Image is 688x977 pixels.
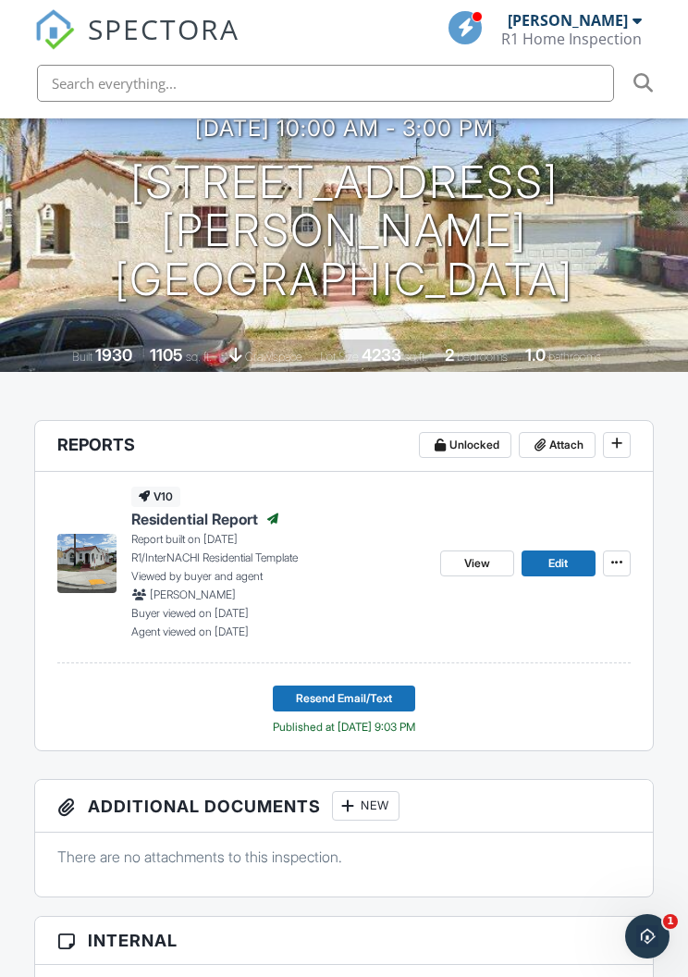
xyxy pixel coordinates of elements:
div: 4233 [362,345,401,365]
iframe: Intercom live chat [625,914,670,958]
span: sq. ft. [186,350,212,364]
div: 2 [445,345,454,365]
h3: Internal [35,917,653,965]
h1: [STREET_ADDRESS][PERSON_NAME] [GEOGRAPHIC_DATA] [30,158,658,304]
div: R1 Home Inspection [501,30,642,48]
span: bathrooms [548,350,601,364]
div: 1.0 [525,345,546,365]
span: 1 [663,914,678,929]
span: bedrooms [457,350,508,364]
span: sq.ft. [404,350,427,364]
div: 1105 [150,345,183,365]
div: [PERSON_NAME] [508,11,628,30]
h3: [DATE] 10:00 am - 3:00 pm [195,116,494,141]
input: Search everything... [37,65,614,102]
div: New [332,791,399,821]
img: The Best Home Inspection Software - Spectora [34,9,75,50]
h3: Additional Documents [35,780,653,833]
div: 1930 [95,345,132,365]
p: There are no attachments to this inspection. [57,847,631,867]
span: Lot Size [320,350,359,364]
span: crawlspace [245,350,302,364]
span: Built [72,350,92,364]
a: SPECTORA [34,25,240,64]
span: SPECTORA [88,9,240,48]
